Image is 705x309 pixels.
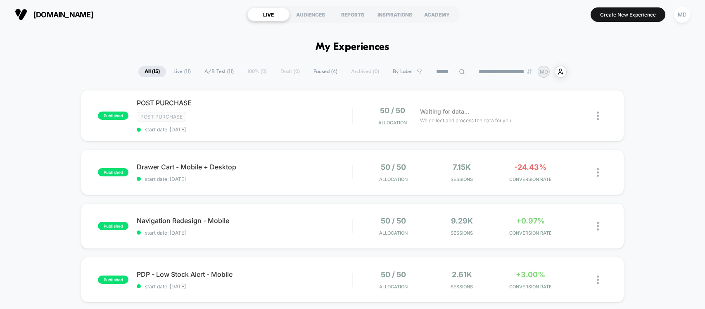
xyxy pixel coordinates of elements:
span: [DOMAIN_NAME] [33,10,93,19]
span: 50 / 50 [381,216,406,225]
button: MD [672,6,693,23]
span: 50 / 50 [380,106,405,115]
img: close [597,168,599,177]
span: By Label [393,69,413,75]
div: ACADEMY [416,8,458,21]
span: published [98,276,128,284]
span: published [98,168,128,176]
p: MD [540,69,548,75]
span: Navigation Redesign - Mobile [137,216,352,225]
span: Sessions [430,230,494,236]
span: All ( 15 ) [138,66,166,77]
span: We collect and process the data for you [420,116,511,124]
span: Allocation [378,120,407,126]
h1: My Experiences [316,41,389,53]
span: Post Purchase [137,112,186,121]
span: PDP - Low Stock Alert - Mobile [137,270,352,278]
span: 50 / 50 [381,270,406,279]
span: CONVERSION RATE [498,230,563,236]
span: published [98,112,128,120]
img: close [597,112,599,120]
span: start date: [DATE] [137,176,352,182]
span: published [98,222,128,230]
span: -24.43% [514,163,546,171]
span: Allocation [379,230,408,236]
div: REPORTS [332,8,374,21]
img: Visually logo [15,8,27,21]
span: Live ( 11 ) [167,66,197,77]
span: A/B Test ( 11 ) [198,66,240,77]
button: [DOMAIN_NAME] [12,8,96,21]
div: AUDIENCES [290,8,332,21]
span: Allocation [379,176,408,182]
span: 7.15k [453,163,471,171]
span: CONVERSION RATE [498,284,563,290]
span: +0.97% [516,216,545,225]
span: 9.29k [451,216,473,225]
span: start date: [DATE] [137,230,352,236]
span: Paused ( 4 ) [307,66,344,77]
span: 50 / 50 [381,163,406,171]
div: LIVE [247,8,290,21]
span: Drawer Cart - Mobile + Desktop [137,163,352,171]
span: Sessions [430,284,494,290]
div: MD [674,7,690,23]
button: Create New Experience [591,7,665,22]
span: +3.00% [516,270,545,279]
span: 2.61k [452,270,472,279]
span: POST PURCHASE [137,99,352,107]
img: close [597,222,599,231]
span: Waiting for data... [420,107,469,116]
span: Allocation [379,284,408,290]
img: end [527,69,532,74]
div: INSPIRATIONS [374,8,416,21]
img: close [597,276,599,284]
span: Sessions [430,176,494,182]
span: start date: [DATE] [137,283,352,290]
span: start date: [DATE] [137,126,352,133]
